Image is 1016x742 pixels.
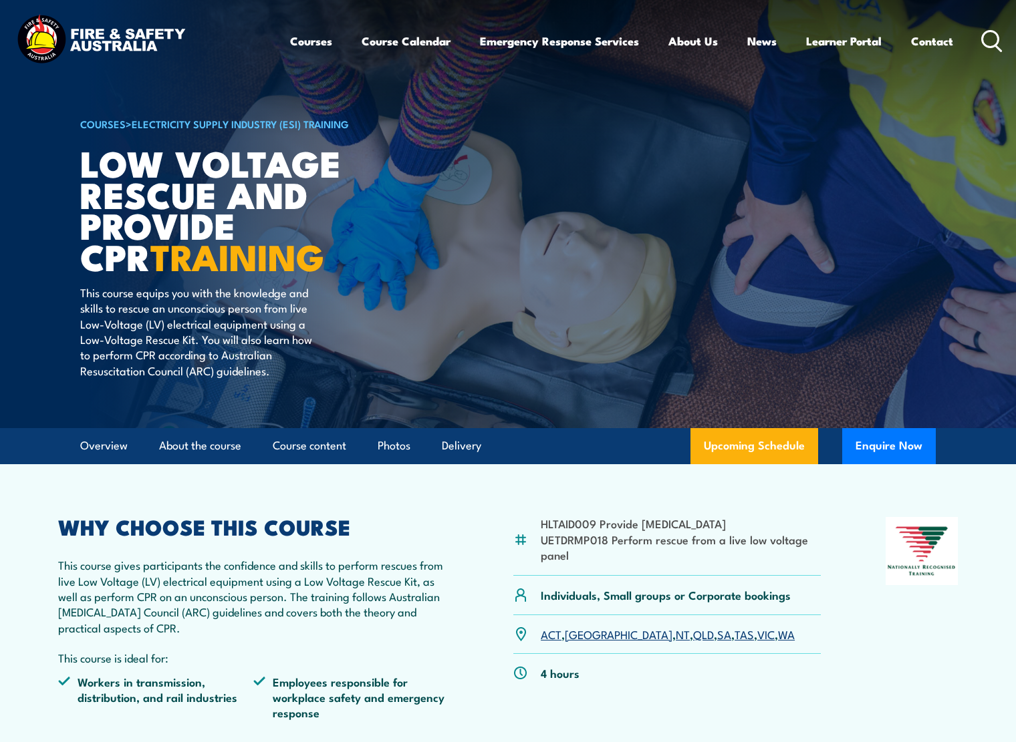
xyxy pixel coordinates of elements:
[676,626,690,642] a: NT
[541,532,821,563] li: UETDRMP018 Perform rescue from a live low voltage panel
[80,285,324,378] p: This course equips you with the knowledge and skills to rescue an unconscious person from live Lo...
[58,557,449,635] p: This course gives participants the confidence and skills to perform rescues from live Low Voltage...
[690,428,818,464] a: Upcoming Schedule
[442,428,481,463] a: Delivery
[541,587,791,602] p: Individuals, Small groups or Corporate bookings
[80,147,410,272] h1: Low Voltage Rescue and Provide CPR
[693,626,714,642] a: QLD
[253,674,449,721] li: Employees responsible for workplace safety and emergency response
[806,23,882,59] a: Learner Portal
[842,428,936,464] button: Enquire Now
[273,428,346,463] a: Course content
[58,517,449,536] h2: WHY CHOOSE THIS COURSE
[911,23,953,59] a: Contact
[132,116,349,131] a: Electricity Supply Industry (ESI) Training
[757,626,775,642] a: VIC
[541,516,821,531] li: HLTAID009 Provide [MEDICAL_DATA]
[747,23,777,59] a: News
[58,650,449,665] p: This course is ideal for:
[541,665,580,681] p: 4 hours
[735,626,754,642] a: TAS
[541,626,795,642] p: , , , , , , ,
[80,428,128,463] a: Overview
[362,23,451,59] a: Course Calendar
[150,228,324,283] strong: TRAINING
[668,23,718,59] a: About Us
[717,626,731,642] a: SA
[541,626,561,642] a: ACT
[778,626,795,642] a: WA
[290,23,332,59] a: Courses
[159,428,241,463] a: About the course
[565,626,672,642] a: [GEOGRAPHIC_DATA]
[378,428,410,463] a: Photos
[80,116,126,131] a: COURSES
[80,116,410,132] h6: >
[480,23,639,59] a: Emergency Response Services
[58,674,253,721] li: Workers in transmission, distribution, and rail industries
[886,517,958,585] img: Nationally Recognised Training logo.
